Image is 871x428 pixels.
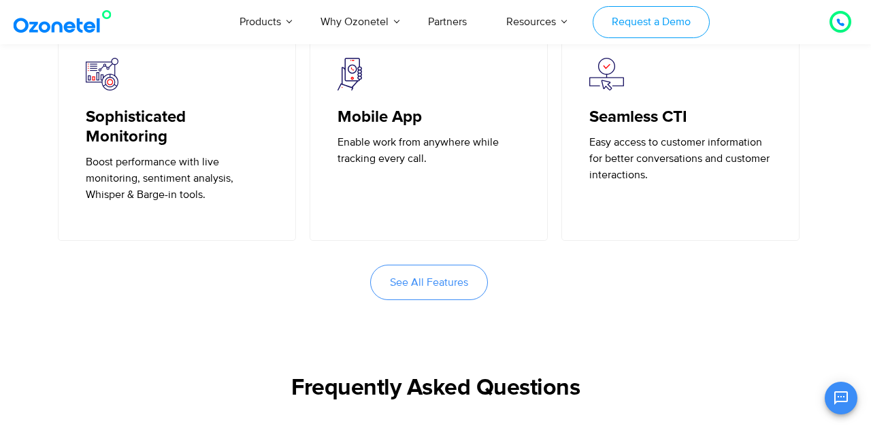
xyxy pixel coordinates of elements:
[338,134,520,167] p: Enable work from anywhere while tracking every call.
[370,265,488,300] a: See All Features
[86,108,268,147] h5: Sophisticated Monitoring
[58,375,813,402] h2: Frequently Asked Questions
[86,154,268,203] p: Boost performance with live monitoring, sentiment analysis, Whisper & Barge-in tools.
[589,108,772,127] h5: Seamless CTI
[390,277,468,288] span: See All Features
[825,382,857,414] button: Open chat
[589,134,772,183] p: Easy access to customer information for better conversations and customer interactions.
[593,6,709,38] a: Request a Demo
[338,108,520,127] h5: Mobile App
